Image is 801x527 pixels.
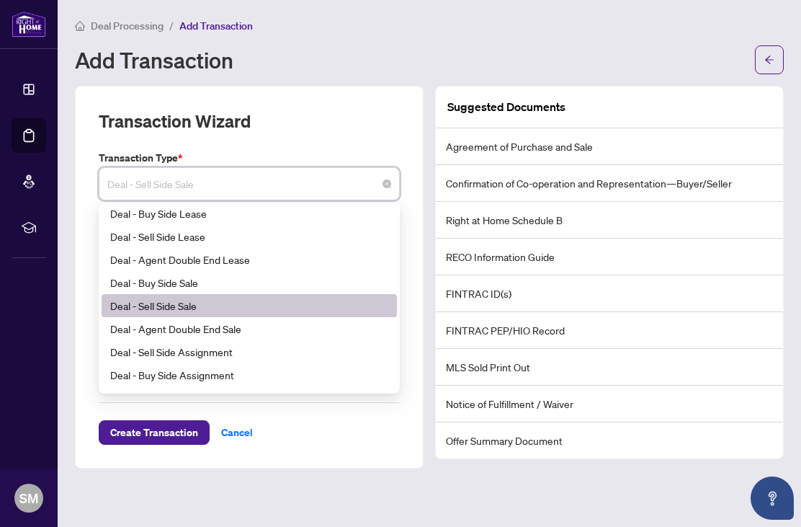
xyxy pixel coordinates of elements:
button: Cancel [210,420,264,445]
div: Deal - Agent Double End Sale [110,321,388,337]
li: Agreement of Purchase and Sale [436,128,783,165]
li: FINTRAC ID(s) [436,275,783,312]
li: Right at Home Schedule B [436,202,783,239]
div: Deal - Agent Double End Sale [102,317,397,340]
div: Deal - Buy Side Assignment [102,363,397,386]
div: Deal - Agent Double End Lease [102,248,397,271]
li: Offer Summary Document [436,422,783,459]
div: Deal - Referral Lease [110,390,388,406]
div: Deal - Buy Side Sale [102,271,397,294]
li: Notice of Fulfillment / Waiver [436,386,783,422]
span: close-circle [382,180,391,188]
span: Add Transaction [179,19,253,32]
div: Deal - Sell Side Sale [110,298,388,314]
article: Suggested Documents [447,98,565,116]
div: Deal - Referral Lease [102,386,397,409]
span: arrow-left [764,55,774,65]
li: MLS Sold Print Out [436,349,783,386]
li: RECO Information Guide [436,239,783,275]
h1: Add Transaction [75,48,233,71]
div: Deal - Agent Double End Lease [110,252,388,267]
span: Deal Processing [91,19,164,32]
button: Open asap [751,477,794,520]
div: Deal - Sell Side Assignment [110,344,388,360]
label: Transaction Type [99,150,400,166]
button: Create Transaction [99,420,210,445]
li: / [169,17,174,34]
div: Deal - Buy Side Assignment [110,367,388,383]
div: Deal - Buy Side Lease [110,205,388,221]
img: logo [12,11,46,37]
div: Deal - Sell Side Assignment [102,340,397,363]
span: Deal - Sell Side Sale [107,170,391,198]
div: Deal - Buy Side Sale [110,275,388,291]
span: SM [19,488,38,508]
li: FINTRAC PEP/HIO Record [436,312,783,349]
h2: Transaction Wizard [99,110,251,133]
div: Deal - Sell Side Lease [102,225,397,248]
div: Deal - Sell Side Sale [102,294,397,317]
div: Deal - Buy Side Lease [102,202,397,225]
li: Confirmation of Co-operation and Representation—Buyer/Seller [436,165,783,202]
div: Deal - Sell Side Lease [110,229,388,244]
span: home [75,21,85,31]
span: Create Transaction [110,421,198,444]
span: Cancel [221,421,253,444]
